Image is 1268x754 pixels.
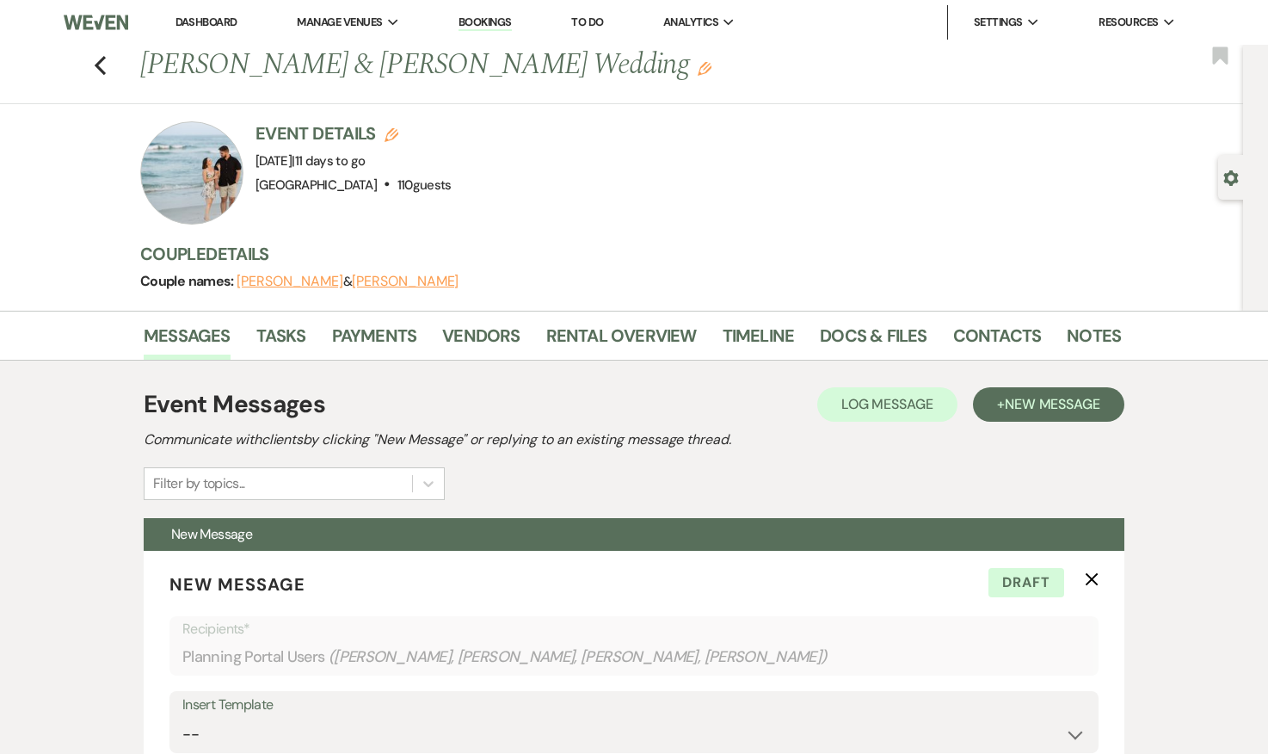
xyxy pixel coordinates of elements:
a: Notes [1067,322,1121,360]
a: Dashboard [175,15,237,29]
span: ( [PERSON_NAME], [PERSON_NAME], [PERSON_NAME], [PERSON_NAME] ) [329,646,828,669]
button: Log Message [817,387,957,422]
span: Manage Venues [297,14,382,31]
button: [PERSON_NAME] [352,275,459,288]
span: | [292,152,365,170]
span: New Message [169,573,305,596]
img: Weven Logo [64,4,128,40]
span: Settings [974,14,1023,31]
a: Docs & Files [820,322,926,360]
div: Insert Template [182,693,1086,718]
span: Resources [1099,14,1158,31]
span: New Message [171,525,252,543]
a: Timeline [723,322,795,360]
a: Rental Overview [546,322,697,360]
p: Recipients* [182,618,1086,640]
span: Log Message [841,395,933,413]
button: Open lead details [1223,169,1239,185]
span: 11 days to go [295,152,366,170]
a: Messages [144,322,231,360]
span: 110 guests [397,176,452,194]
h1: Event Messages [144,386,325,423]
h3: Event Details [255,121,452,145]
div: Planning Portal Users [182,640,1086,674]
span: [DATE] [255,152,365,170]
span: Draft [988,568,1064,597]
button: Edit [698,60,711,76]
a: Bookings [459,15,512,31]
span: Analytics [663,14,718,31]
a: To Do [571,15,603,29]
h3: Couple Details [140,242,1104,266]
h1: [PERSON_NAME] & [PERSON_NAME] Wedding [140,45,911,86]
a: Payments [332,322,417,360]
a: Tasks [256,322,306,360]
div: Filter by topics... [153,473,245,494]
span: & [237,273,459,290]
span: Couple names: [140,272,237,290]
a: Vendors [442,322,520,360]
a: Contacts [953,322,1042,360]
span: [GEOGRAPHIC_DATA] [255,176,377,194]
span: New Message [1005,395,1100,413]
button: +New Message [973,387,1124,422]
h2: Communicate with clients by clicking "New Message" or replying to an existing message thread. [144,430,1124,450]
button: [PERSON_NAME] [237,275,343,288]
